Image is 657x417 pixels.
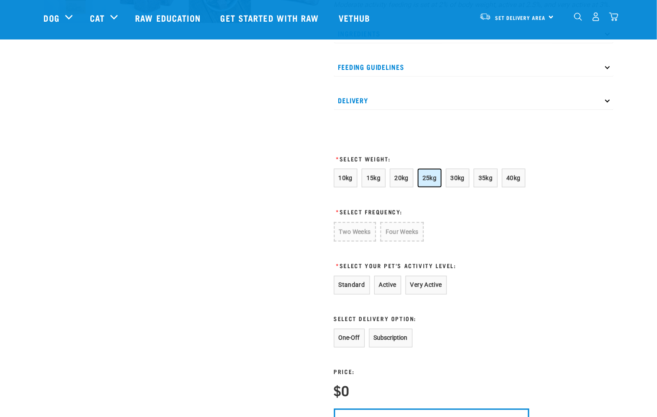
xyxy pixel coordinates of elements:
[334,155,529,162] h3: Select Weight:
[380,222,424,242] button: Four Weeks
[369,329,413,348] button: Subscription
[362,169,386,187] button: 15kg
[406,276,447,295] button: Very Active
[366,174,381,181] span: 15kg
[418,169,442,187] button: 25kg
[334,91,614,110] p: Delivery
[479,174,493,181] span: 35kg
[334,208,529,215] h3: Select Frequency:
[44,11,59,24] a: Dog
[451,174,465,181] span: 30kg
[591,12,601,21] img: user.png
[479,13,491,20] img: van-moving.png
[423,174,437,181] span: 25kg
[446,169,470,187] button: 30kg
[502,169,526,187] button: 40kg
[334,383,350,398] h4: $0
[609,12,618,21] img: home-icon@2x.png
[90,11,105,24] a: Cat
[574,13,582,21] img: home-icon-1@2x.png
[507,174,521,181] span: 40kg
[390,169,414,187] button: 20kg
[334,263,529,269] h3: Select Your Pet's Activity Level:
[395,174,409,181] span: 20kg
[339,174,353,181] span: 10kg
[212,0,330,35] a: Get started with Raw
[374,276,401,295] button: Active
[334,57,614,77] p: Feeding Guidelines
[334,329,365,348] button: One-Off
[330,0,381,35] a: Vethub
[334,368,355,375] h3: Price:
[474,169,498,187] button: 35kg
[334,169,358,187] button: 10kg
[334,276,370,295] button: Standard
[126,0,211,35] a: Raw Education
[334,222,376,242] button: Two Weeks
[334,315,529,322] h3: Select Delivery Option:
[495,16,546,19] span: Set Delivery Area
